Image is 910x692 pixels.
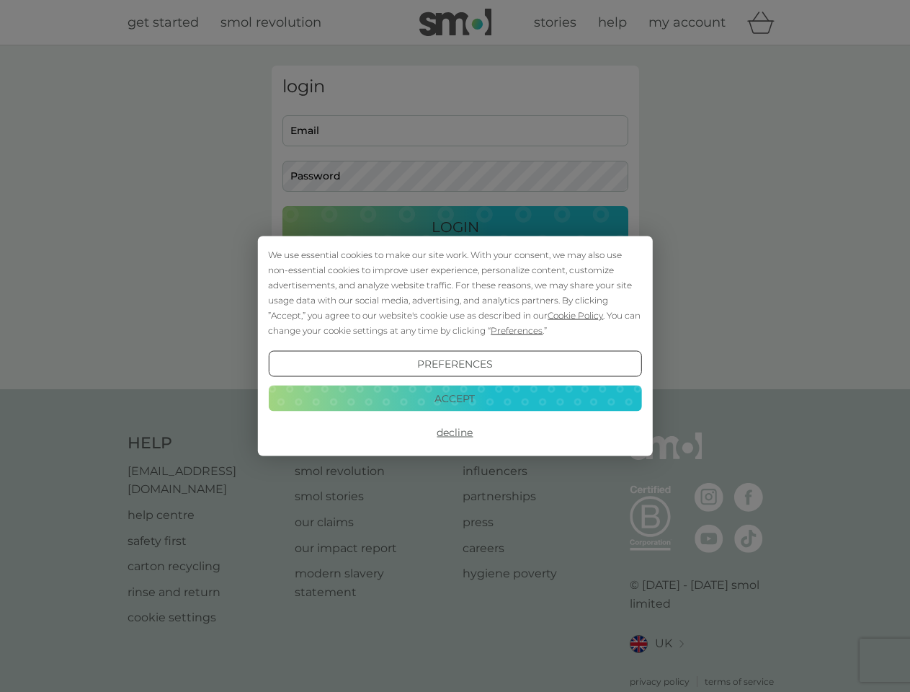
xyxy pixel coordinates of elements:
[268,247,641,338] div: We use essential cookies to make our site work. With your consent, we may also use non-essential ...
[548,310,603,321] span: Cookie Policy
[268,351,641,377] button: Preferences
[491,325,543,336] span: Preferences
[268,385,641,411] button: Accept
[268,420,641,445] button: Decline
[257,236,652,456] div: Cookie Consent Prompt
